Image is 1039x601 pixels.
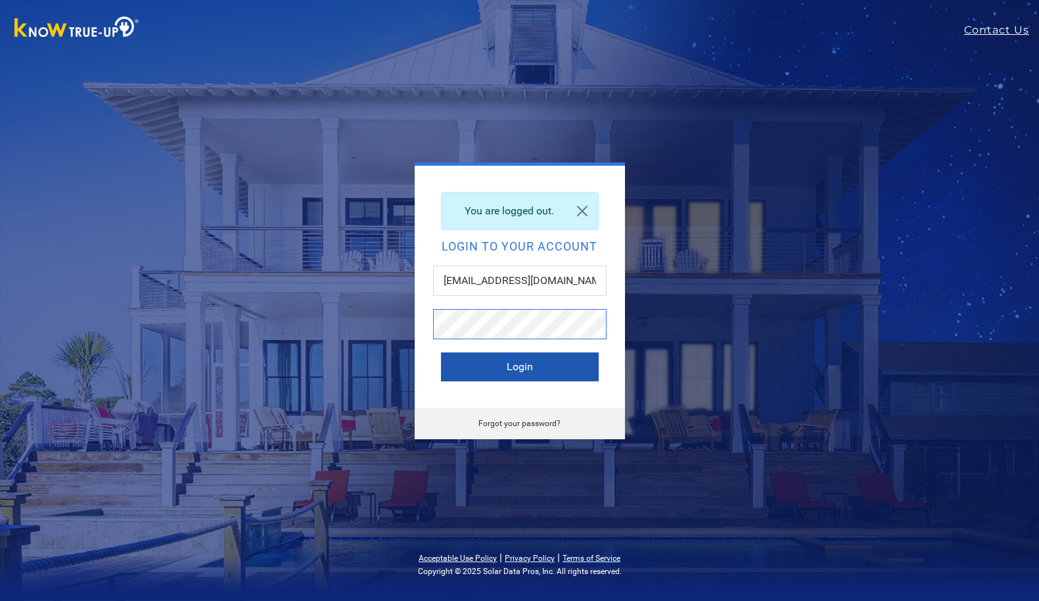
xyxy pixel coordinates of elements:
[433,266,607,296] input: Email
[441,241,599,252] h2: Login to your account
[563,554,620,563] a: Terms of Service
[566,193,598,229] a: Close
[441,192,599,230] div: You are logged out.
[505,554,555,563] a: Privacy Policy
[8,14,146,43] img: Know True-Up
[964,22,1039,38] a: Contact Us
[441,352,599,381] button: Login
[478,419,561,428] a: Forgot your password?
[419,554,497,563] a: Acceptable Use Policy
[557,551,560,564] span: |
[499,551,502,564] span: |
